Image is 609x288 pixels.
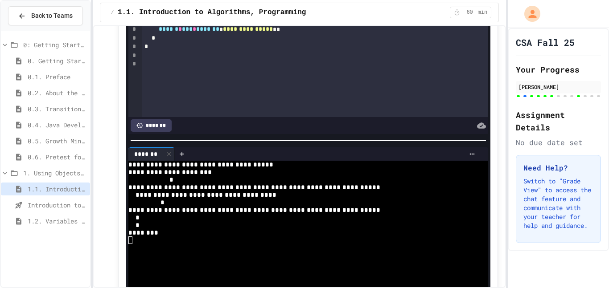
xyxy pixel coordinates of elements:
span: 0.3. Transitioning from AP CSP to AP CSA [28,104,86,114]
h3: Need Help? [523,162,593,173]
span: 0. Getting Started [28,56,86,65]
span: Introduction to Algorithms, Programming, and Compilers [28,200,86,210]
span: 0.6. Pretest for the AP CSA Exam [28,152,86,162]
div: My Account [515,4,543,24]
span: 0.4. Java Development Environments [28,120,86,130]
span: 0: Getting Started [23,40,86,49]
div: No due date set [516,137,601,148]
span: min [478,9,488,16]
span: 0.5. Growth Mindset and Pair Programming [28,136,86,146]
span: 60 [463,9,477,16]
h2: Assignment Details [516,109,601,134]
span: 1.1. Introduction to Algorithms, Programming, and Compilers [28,184,86,194]
div: [PERSON_NAME] [518,83,598,91]
p: Switch to "Grade View" to access the chat feature and communicate with your teacher for help and ... [523,177,593,230]
span: 0.1. Preface [28,72,86,81]
span: 1.1. Introduction to Algorithms, Programming, and Compilers [118,7,370,18]
span: / [111,9,114,16]
span: 1.2. Variables and Data Types [28,216,86,226]
h1: CSA Fall 25 [516,36,575,49]
span: Back to Teams [31,11,73,20]
h2: Your Progress [516,63,601,76]
span: 0.2. About the AP CSA Exam [28,88,86,97]
span: 1. Using Objects and Methods [23,168,86,178]
button: Back to Teams [8,6,83,25]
